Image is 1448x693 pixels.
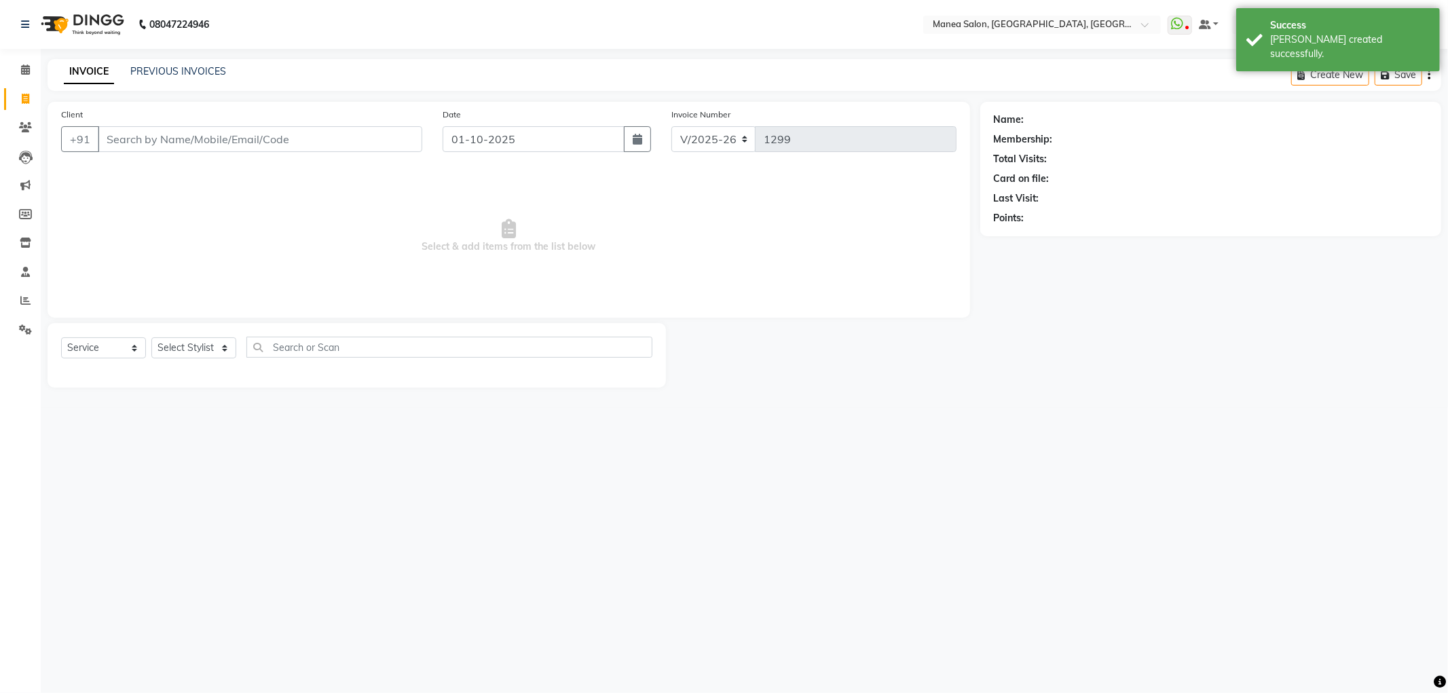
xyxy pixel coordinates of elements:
[443,109,461,121] label: Date
[671,109,730,121] label: Invoice Number
[130,65,226,77] a: PREVIOUS INVOICES
[1291,64,1369,86] button: Create New
[61,168,957,304] span: Select & add items from the list below
[61,126,99,152] button: +91
[98,126,422,152] input: Search by Name/Mobile/Email/Code
[64,60,114,84] a: INVOICE
[1270,18,1430,33] div: Success
[994,152,1047,166] div: Total Visits:
[994,132,1053,147] div: Membership:
[1375,64,1422,86] button: Save
[246,337,652,358] input: Search or Scan
[994,191,1039,206] div: Last Visit:
[1270,33,1430,61] div: Bill created successfully.
[35,5,128,43] img: logo
[994,211,1024,225] div: Points:
[61,109,83,121] label: Client
[994,113,1024,127] div: Name:
[994,172,1050,186] div: Card on file:
[149,5,209,43] b: 08047224946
